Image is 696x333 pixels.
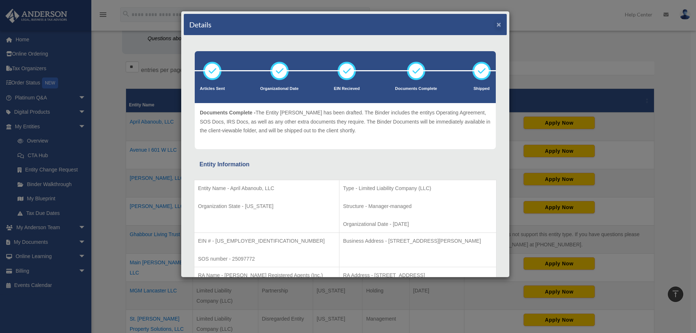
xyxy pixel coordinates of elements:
p: Business Address - [STREET_ADDRESS][PERSON_NAME] [343,236,492,246]
p: The Entity [PERSON_NAME] has been drafted. The Binder includes the entitys Operating Agreement, S... [200,108,491,135]
p: Organization State - [US_STATE] [198,202,335,211]
h4: Details [189,19,212,30]
p: Structure - Manager-managed [343,202,492,211]
p: Shipped [472,85,491,92]
p: Organizational Date [260,85,298,92]
p: EIN Recieved [334,85,360,92]
p: Type - Limited Liability Company (LLC) [343,184,492,193]
div: Entity Information [199,159,491,170]
p: RA Address - [STREET_ADDRESS] [343,271,492,280]
span: Documents Complete - [200,110,255,116]
button: × [497,20,501,28]
p: Organizational Date - [DATE] [343,220,492,229]
p: Entity Name - April Abanoub, LLC [198,184,335,193]
p: RA Name - [PERSON_NAME] Registered Agents (Inc.) [198,271,335,280]
p: SOS number - 25097772 [198,254,335,264]
p: Articles Sent [200,85,225,92]
p: Documents Complete [395,85,437,92]
p: EIN # - [US_EMPLOYER_IDENTIFICATION_NUMBER] [198,236,335,246]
